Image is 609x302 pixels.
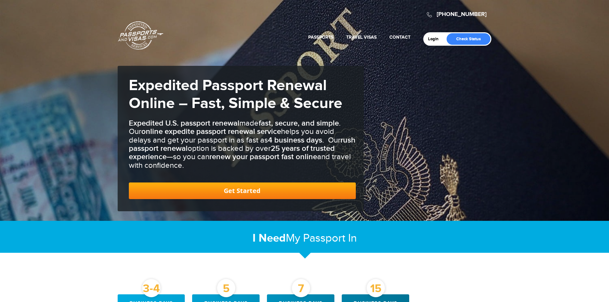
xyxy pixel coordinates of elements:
h3: made . Our helps you avoid delays and get your passport in as fast as . Our option is backed by o... [129,119,356,170]
h2: My [118,231,492,245]
a: Get Started [129,182,356,199]
b: 4 business days [268,136,322,145]
span: Passport In [303,232,357,245]
div: 7 [292,279,310,297]
div: 15 [367,279,385,297]
a: Passports & [DOMAIN_NAME] [118,21,163,50]
strong: I Need [253,231,286,245]
a: [PHONE_NUMBER] [437,11,487,18]
b: renew your passport fast online [209,152,317,161]
div: 5 [217,279,235,297]
a: Check Status [447,33,490,45]
div: 3-4 [142,279,160,297]
a: Contact [389,35,410,40]
b: 25 years of trusted experience [129,144,335,161]
a: Passports [308,35,333,40]
strong: Expedited Passport Renewal Online – Fast, Simple & Secure [129,76,342,113]
b: fast, secure, and simple [259,119,339,128]
a: Travel Visas [346,35,377,40]
b: rush passport renewal [129,136,355,153]
b: online expedite passport renewal service [141,127,281,136]
a: Login [428,36,443,42]
b: Expedited U.S. passport renewal [129,119,239,128]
